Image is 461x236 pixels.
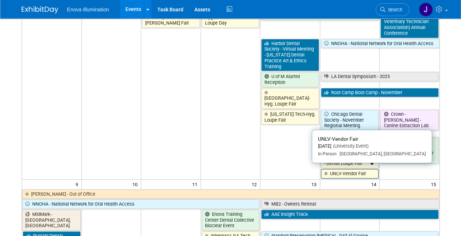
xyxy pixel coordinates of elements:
[430,180,439,189] span: 15
[318,151,337,156] span: In-Person
[318,143,426,150] div: [DATE]
[261,39,319,71] a: Harbor Dental Society - Virtual Meeting - [US_STATE] Dental Practice Art & Ethics Training
[75,180,81,189] span: 9
[261,199,439,209] a: MB2 - Owners Retreat
[22,199,260,209] a: NNOHA - National Network for Oral Health Access
[331,143,369,149] span: (University Event)
[261,210,438,219] a: AAE Insight Track
[370,180,379,189] span: 14
[251,180,260,189] span: 12
[321,72,439,81] a: LA Dental Symposium - 2025
[380,11,438,38] a: AzVTA ([US_STATE] Veterinary Technician Association) Annual Conference
[321,39,439,48] a: NNOHA - National Network for Oral Health Access
[318,136,358,142] span: UNLV-Vendor Fair
[376,3,409,16] a: Search
[337,151,426,156] span: [GEOGRAPHIC_DATA], [GEOGRAPHIC_DATA]
[132,180,141,189] span: 10
[311,180,320,189] span: 13
[419,3,433,16] img: JeffD Dyll
[67,7,109,12] span: Enova Illumination
[261,88,319,109] a: [GEOGRAPHIC_DATA]-Hyg. Loupe Fair
[380,110,438,130] a: Crown - [PERSON_NAME] - Canine Extraction Lab
[321,88,439,97] a: Root Camp Boot Camp - November
[22,210,81,231] a: MidMark - [GEOGRAPHIC_DATA], [GEOGRAPHIC_DATA]
[202,210,260,231] a: Enova Training Center Dental Collective Bioclear Event
[321,169,379,178] a: UNLV-Vendor Fair
[261,110,319,125] a: [US_STATE] Tech-Hyg. Loupe Fair
[191,180,201,189] span: 11
[22,189,439,199] a: [PERSON_NAME] - Out of Office
[261,72,319,87] a: U of M Alumni Reception
[321,110,379,136] a: Chicago Dental Society - November Regional Meeting Lecture Series
[385,7,402,12] span: Search
[22,6,58,14] img: ExhibitDay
